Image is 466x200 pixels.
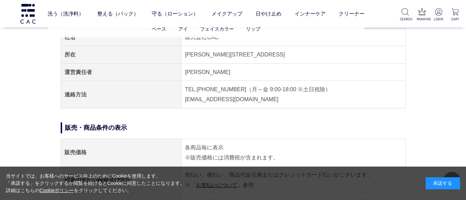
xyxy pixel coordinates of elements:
a: 洗う（洗浄料） [48,4,84,23]
a: アイ [178,26,188,32]
th: 社名 [61,29,181,46]
a: メイクアップ [211,4,242,23]
th: 代金の支払い時期及び方法 [61,166,181,194]
a: クリーナー [339,4,365,23]
th: 運営責任者 [61,63,181,81]
td: 前払い、後払い、商品代金引換またはクレジットカード払いがございます。 ※「 」参照 [181,166,405,194]
td: [PERSON_NAME][STREET_ADDRESS] [181,46,405,63]
a: RANKING [417,8,427,22]
a: SEARCH [400,8,410,22]
p: RANKING [417,17,427,22]
a: 守る（ローション） [152,4,198,23]
th: 所在 [61,46,181,63]
div: 承諾する [426,177,460,189]
a: LOGIN [433,8,444,22]
div: 当サイトでは、お客様へのサービス向上のためにCookieを使用します。 「承諾する」をクリックするか閲覧を続けるとCookieに同意したことになります。 詳細はこちらの をクリックしてください。 [6,172,185,194]
a: 日やけ止め [256,4,281,23]
h2: 販売・商品条件の表示 [61,122,406,134]
a: フェイスカラー [200,26,234,32]
p: LOGIN [433,17,444,22]
td: 株式会社CAC [181,29,405,46]
td: 各商品毎に表示 ※販売価格には消費税が含まれます。 [181,139,405,166]
a: インナーケア [295,4,326,23]
a: CART [450,8,460,22]
th: 販売価格 [61,139,181,166]
td: TEL.[PHONE_NUMBER]（月～金 9:00-18:00 ※土日祝除） [EMAIL_ADDRESS][DOMAIN_NAME] [181,81,405,108]
a: リップ [246,26,260,32]
td: [PERSON_NAME] [181,63,405,81]
a: ベース [152,26,166,32]
p: SEARCH [400,17,410,22]
a: 整える（パック） [97,4,139,23]
th: 連絡方法 [61,81,181,108]
a: Cookieポリシー [40,188,74,193]
img: logo [19,4,37,23]
p: CART [450,17,460,22]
